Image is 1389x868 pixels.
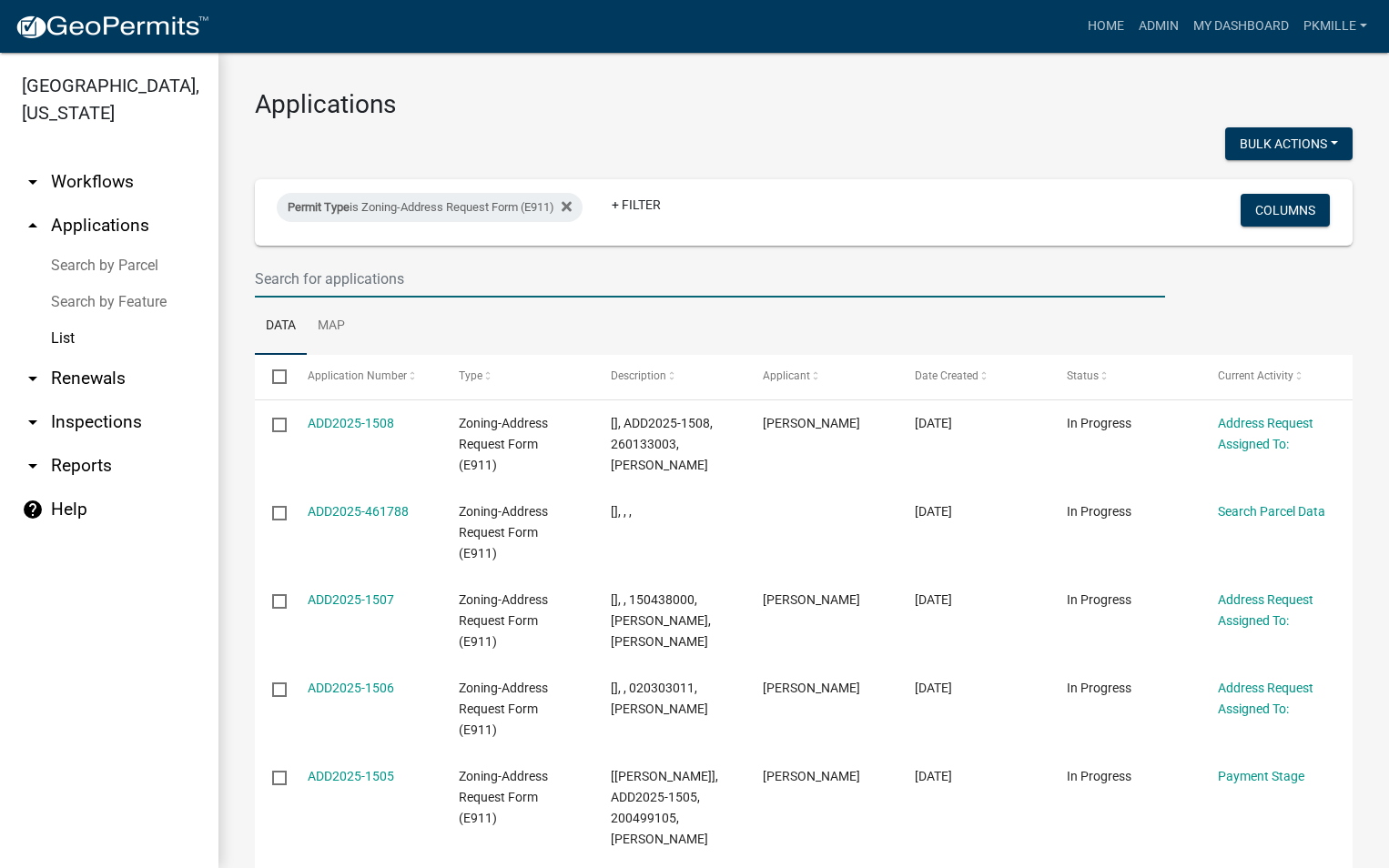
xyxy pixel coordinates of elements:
i: arrow_drop_down [22,368,44,389]
datatable-header-cell: Description [593,355,745,399]
span: [Nicole Bradbury], ADD2025-1505, 200499105, TAMARA JOHNSON [611,769,718,845]
span: [], ADD2025-1508, 260133003, CHAD LAULAINEN [611,416,713,472]
a: ADD2025-1508 [308,416,394,430]
span: Tamara Johnson [763,769,860,783]
span: Description [611,369,666,382]
span: 08/11/2025 [915,416,952,430]
datatable-header-cell: Select [255,355,289,399]
span: [], , , [611,504,632,519]
button: Columns [1241,194,1330,227]
div: is Zoning-Address Request Form (E911) [277,193,583,222]
a: Search Parcel Data [1218,504,1325,519]
a: Address Request Assigned To: [1218,416,1313,451]
a: ADD2025-1505 [308,769,394,783]
datatable-header-cell: Date Created [897,355,1049,399]
span: In Progress [1067,416,1131,430]
span: [], , 150438000, BETH I Anderson, Rodric A Raasch [611,592,711,649]
i: arrow_drop_down [22,455,44,477]
span: Zoning-Address Request Form (E911) [459,592,548,649]
a: Admin [1131,9,1186,44]
span: Applicant [763,369,810,382]
datatable-header-cell: Applicant [745,355,897,399]
a: ADD2025-1506 [308,681,394,695]
i: arrow_drop_down [22,411,44,433]
span: Zoning-Address Request Form (E911) [459,416,548,472]
span: Date Created [915,369,978,382]
span: In Progress [1067,592,1131,607]
span: 08/08/2025 [915,769,952,783]
h3: Applications [255,89,1353,120]
datatable-header-cell: Status [1049,355,1201,399]
span: Type [459,369,482,382]
span: Application Number [308,369,407,382]
a: Address Request Assigned To: [1218,681,1313,716]
a: ADD2025-461788 [308,504,409,519]
datatable-header-cell: Application Number [289,355,441,399]
span: Tom Greene [763,681,860,695]
a: pkmille [1296,9,1374,44]
i: arrow_drop_down [22,171,44,193]
a: ADD2025-1507 [308,592,394,607]
a: Map [307,298,356,356]
a: Address Request Assigned To: [1218,592,1313,628]
span: Chad Laulainen [763,416,860,430]
i: help [22,499,44,520]
a: Data [255,298,307,356]
span: In Progress [1067,681,1131,695]
span: Zoning-Address Request Form (E911) [459,504,548,560]
span: [], , 020303011, TOM GREENE [611,681,708,716]
span: Current Activity [1218,369,1293,382]
a: Payment Stage [1218,769,1304,783]
a: + Filter [597,188,675,221]
span: Zoning-Address Request Form (E911) [459,681,548,737]
span: 08/10/2025 [915,504,952,519]
span: Permit Type [288,200,350,214]
a: Home [1080,9,1131,44]
i: arrow_drop_up [22,215,44,237]
span: In Progress [1067,504,1131,519]
span: Zoning-Address Request Form (E911) [459,769,548,825]
span: Status [1067,369,1099,382]
button: Bulk Actions [1225,127,1353,160]
span: Beth Anderson [763,592,860,607]
input: Search for applications [255,260,1165,298]
a: My Dashboard [1186,9,1296,44]
span: 08/08/2025 [915,592,952,607]
span: 08/08/2025 [915,681,952,695]
datatable-header-cell: Current Activity [1201,355,1353,399]
span: In Progress [1067,769,1131,783]
datatable-header-cell: Type [441,355,593,399]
